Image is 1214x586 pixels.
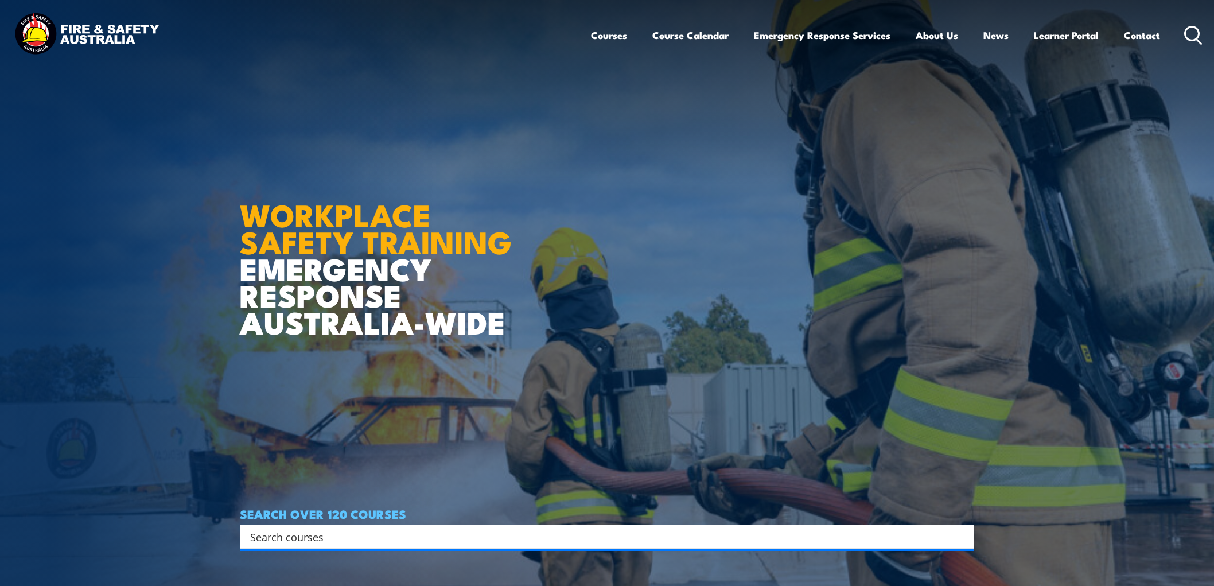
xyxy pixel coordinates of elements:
[240,172,520,335] h1: EMERGENCY RESPONSE AUSTRALIA-WIDE
[1124,20,1160,51] a: Contact
[1034,20,1099,51] a: Learner Portal
[591,20,627,51] a: Courses
[252,529,951,545] form: Search form
[240,190,512,265] strong: WORKPLACE SAFETY TRAINING
[916,20,958,51] a: About Us
[754,20,890,51] a: Emergency Response Services
[954,529,970,545] button: Search magnifier button
[240,507,974,520] h4: SEARCH OVER 120 COURSES
[250,528,949,545] input: Search input
[652,20,729,51] a: Course Calendar
[983,20,1009,51] a: News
